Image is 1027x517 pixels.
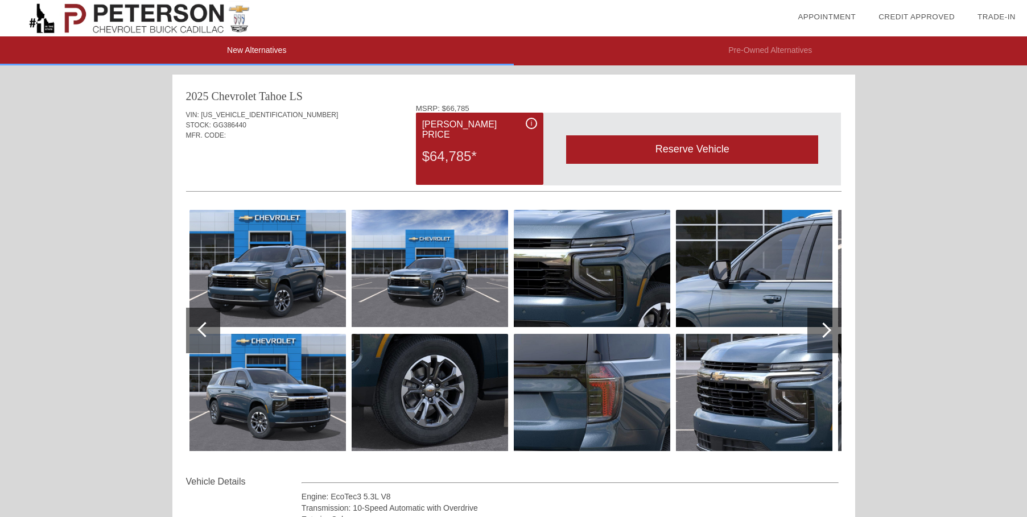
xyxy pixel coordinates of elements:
div: Transmission: 10-Speed Automatic with Overdrive [302,502,839,514]
div: 2025 Chevrolet Tahoe [186,88,287,104]
span: [US_VEHICLE_IDENTIFICATION_NUMBER] [201,111,338,119]
div: Reserve Vehicle [566,135,818,163]
img: dc07d7eccbe48611e991f7b91654fae3x.jpg [189,334,346,451]
div: LS [290,88,303,104]
img: e086e08de19babb56c4172b021f391adx.jpg [838,334,995,451]
span: GG386440 [213,121,246,129]
span: VIN: [186,111,199,119]
img: 2bae3614747b4fcaef252010fefed9bdx.jpg [676,210,832,327]
a: Credit Approved [878,13,955,21]
img: 4d66655117a812a2f5c80535ab040f89x.jpg [189,210,346,327]
div: $64,785* [422,142,537,171]
div: Engine: EcoTec3 5.3L V8 [302,491,839,502]
div: [PERSON_NAME] Price [422,118,537,142]
img: 58e1ca649df419663bb00d1cef0cba34x.jpg [838,210,995,327]
span: MFR. CODE: [186,131,226,139]
span: STOCK: [186,121,211,129]
img: 8e27b5d0897657771f89fb08f4e0b3e9x.jpg [514,334,670,451]
a: Trade-In [977,13,1016,21]
img: 52541348f9f2b357156ce4dfc11f375ax.jpg [352,334,508,451]
img: 87abfd6ce75dd26bab2868b090b09167x.jpg [676,334,832,451]
div: MSRP: $66,785 [416,104,842,113]
img: 4ec7d59c9e61d475e4d44a53fa8a36ccx.jpg [352,210,508,327]
div: Quoted on [DATE] 11:16:41 AM [186,158,842,176]
img: 78c0b2f5b07015855bbe7fe9f94feb07x.jpg [514,210,670,327]
a: Appointment [798,13,856,21]
div: Vehicle Details [186,475,302,489]
div: i [526,118,537,129]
